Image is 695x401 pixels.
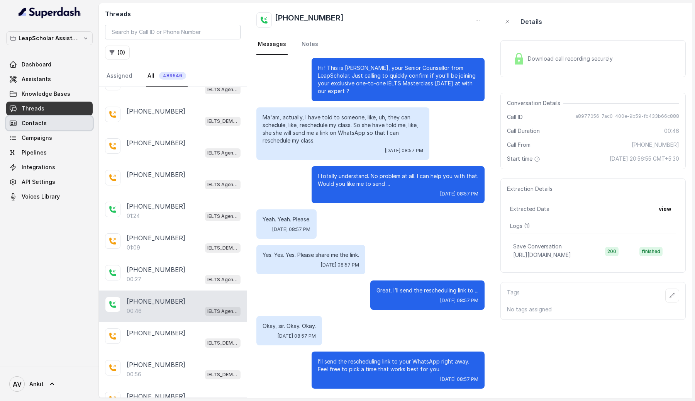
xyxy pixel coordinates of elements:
a: Knowledge Bases [6,87,93,101]
button: (0) [105,46,130,59]
p: Ma'am, actually, I have told to someone, like, uh, they can schedule, like, reschedule my class. ... [263,114,423,144]
span: Dashboard [22,61,51,68]
p: [PHONE_NUMBER] [127,138,185,148]
a: Campaigns [6,131,93,145]
a: Contacts [6,116,93,130]
span: Call Duration [507,127,540,135]
a: Assistants [6,72,93,86]
img: Lock Icon [513,53,525,65]
a: All489646 [146,66,188,87]
span: finished [639,247,663,256]
span: Extracted Data [510,205,549,213]
p: IELTS Agent 2 [207,276,238,284]
img: light.svg [19,6,81,19]
p: 00:46 [127,307,142,315]
span: [DATE] 20:56:55 GMT+5:30 [610,155,679,163]
p: [PHONE_NUMBER] [127,392,185,401]
p: IELTS Agent 2 [207,308,238,315]
span: Integrations [22,163,55,171]
p: IELTS_DEMO_gk (agent 1) [207,244,238,252]
p: 01:24 [127,212,140,220]
span: Ankit [29,380,44,388]
p: I’ll send the rescheduling link to your WhatsApp right away. Feel free to pick a time that works ... [318,358,478,373]
nav: Tabs [256,34,485,55]
span: Download call recording securely [528,55,616,63]
p: Details [520,17,542,26]
p: LeapScholar Assistant [19,34,80,43]
p: [PHONE_NUMBER] [127,170,185,179]
span: Threads [22,105,44,112]
p: Great. I’ll send the rescheduling link to ... [376,287,478,294]
p: 00:56 [127,370,141,378]
a: API Settings [6,175,93,189]
span: Contacts [22,119,47,127]
p: I totally understand. No problem at all. I can help you with that. Would you like me to send ... [318,172,478,188]
p: Hi ! This is [PERSON_NAME], your Senior Counsellor from LeapScholar. Just calling to quickly conf... [318,64,478,95]
span: Call From [507,141,531,149]
span: [DATE] 08:57 PM [440,376,478,382]
span: [DATE] 08:57 PM [321,262,359,268]
p: IELTS Agent 2 [207,212,238,220]
nav: Tabs [105,66,241,87]
span: [PHONE_NUMBER] [632,141,679,149]
p: 01:09 [127,244,140,251]
span: [DATE] 08:57 PM [440,297,478,304]
p: [PHONE_NUMBER] [127,233,185,243]
span: Voices Library [22,193,60,200]
p: IELTS Agent 2 [207,86,238,93]
a: Assigned [105,66,134,87]
text: AV [13,380,22,388]
span: Pipelines [22,149,47,156]
span: Conversation Details [507,99,563,107]
p: Okay, sir. Okay. Okay. [263,322,316,330]
p: Yes. Yes. Yes. Please share me the link. [263,251,359,259]
a: Pipelines [6,146,93,160]
button: view [654,202,676,216]
p: 00:27 [127,275,141,283]
span: [DATE] 08:57 PM [278,333,316,339]
p: IELTS_DEMO_gk (agent 1) [207,117,238,125]
p: Yeah. Yeah. Please. [263,216,310,223]
span: [DATE] 08:57 PM [272,226,310,233]
p: [PHONE_NUMBER] [127,265,185,274]
a: Integrations [6,160,93,174]
span: a8977056-7ac0-400e-9b59-fb433b66c888 [575,113,679,121]
span: 489646 [159,72,186,80]
p: [PHONE_NUMBER] [127,328,185,338]
span: 00:46 [664,127,679,135]
span: Knowledge Bases [22,90,70,98]
span: 200 [605,247,619,256]
span: Call ID [507,113,523,121]
input: Search by Call ID or Phone Number [105,25,241,39]
p: [PHONE_NUMBER] [127,360,185,369]
p: Tags [507,289,520,302]
h2: [PHONE_NUMBER] [275,12,344,28]
a: Dashboard [6,58,93,71]
a: Notes [300,34,320,55]
span: Campaigns [22,134,52,142]
span: Assistants [22,75,51,83]
p: IELTS Agent 2 [207,149,238,157]
p: Logs ( 1 ) [510,222,676,230]
a: Voices Library [6,190,93,204]
span: Extraction Details [507,185,556,193]
span: [DATE] 08:57 PM [440,191,478,197]
p: IELTS_DEMO_gk (agent 1) [207,339,238,347]
a: Ankit [6,373,93,395]
span: [URL][DOMAIN_NAME] [513,251,571,258]
p: IELTS Agent 2 [207,181,238,189]
p: No tags assigned [507,306,679,313]
button: LeapScholar Assistant [6,31,93,45]
a: Threads [6,102,93,116]
h2: Threads [105,9,241,19]
p: [PHONE_NUMBER] [127,297,185,306]
p: [PHONE_NUMBER] [127,202,185,211]
span: [DATE] 08:57 PM [385,148,423,154]
span: API Settings [22,178,55,186]
p: [PHONE_NUMBER] [127,107,185,116]
p: IELTS_DEMO_gk (agent 1) [207,371,238,379]
p: Save Conversation [513,243,562,250]
span: Start time [507,155,542,163]
a: Messages [256,34,288,55]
